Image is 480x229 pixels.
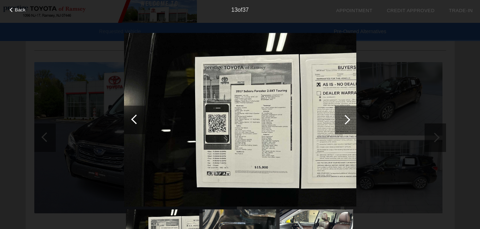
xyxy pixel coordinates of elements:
span: 13 [231,7,238,13]
a: Appointment [336,8,372,13]
a: Credit Approved [387,8,435,13]
span: Back [15,7,26,12]
a: Trade-In [449,8,473,13]
span: 37 [242,7,249,13]
img: 68dde521c34e376627b4d4c9.jpg [124,33,356,207]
